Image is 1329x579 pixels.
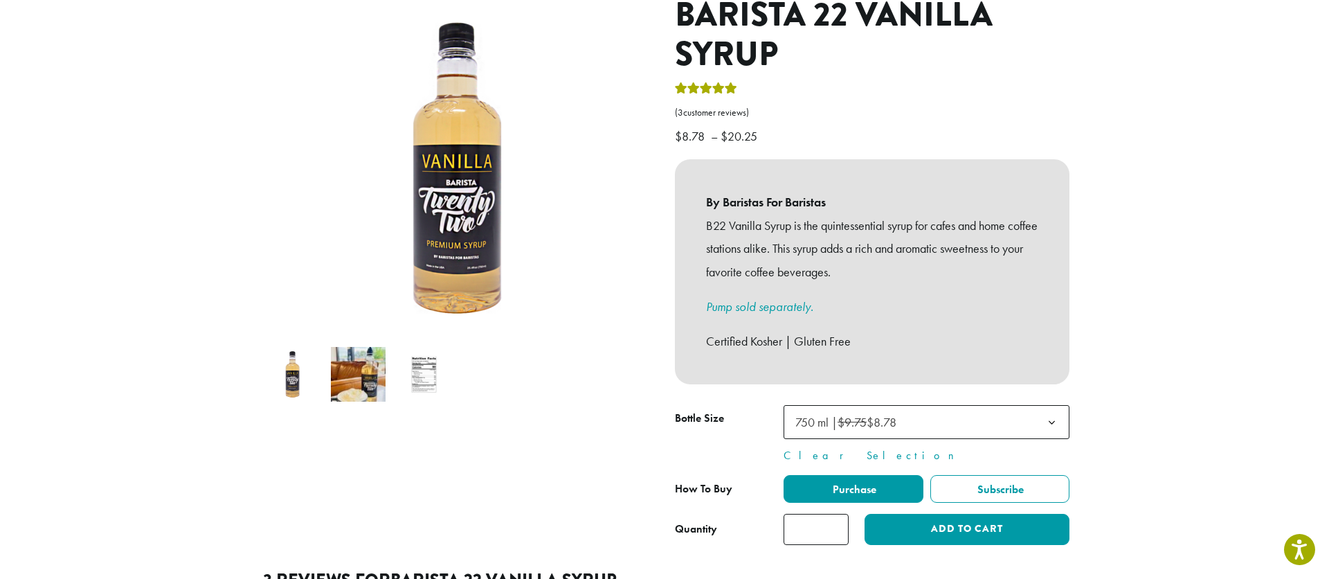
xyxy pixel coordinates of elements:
span: 750 ml | $8.78 [795,414,896,430]
bdi: 20.25 [721,128,761,144]
bdi: 8.78 [675,128,708,144]
span: Subscribe [975,482,1024,497]
span: 3 [678,107,683,118]
p: B22 Vanilla Syrup is the quintessential syrup for cafes and home coffee stations alike. This syru... [706,214,1038,284]
span: – [711,128,718,144]
span: How To Buy [675,481,732,496]
a: Pump sold separately. [706,299,813,314]
del: $9.75 [838,414,867,430]
img: Barista 22 Vanilla Syrup - Image 3 [397,347,451,402]
input: Product quantity [784,514,849,545]
p: Certified Kosher | Gluten Free [706,330,1038,353]
b: By Baristas For Baristas [706,190,1038,214]
span: 750 ml | $9.75 $8.78 [784,405,1069,439]
img: Barista 22 Vanilla Syrup [265,347,320,402]
div: Quantity [675,521,717,537]
span: Purchase [831,482,876,497]
label: Bottle Size [675,409,784,429]
span: $ [675,128,682,144]
div: Rated 5.00 out of 5 [675,80,737,101]
a: (3customer reviews) [675,106,1069,120]
img: Barista 22 Vanilla Syrup - Image 2 [331,347,386,402]
button: Add to cart [865,514,1069,545]
span: $ [721,128,727,144]
span: 750 ml | $9.75 $8.78 [790,409,910,436]
a: Clear Selection [784,447,1069,464]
